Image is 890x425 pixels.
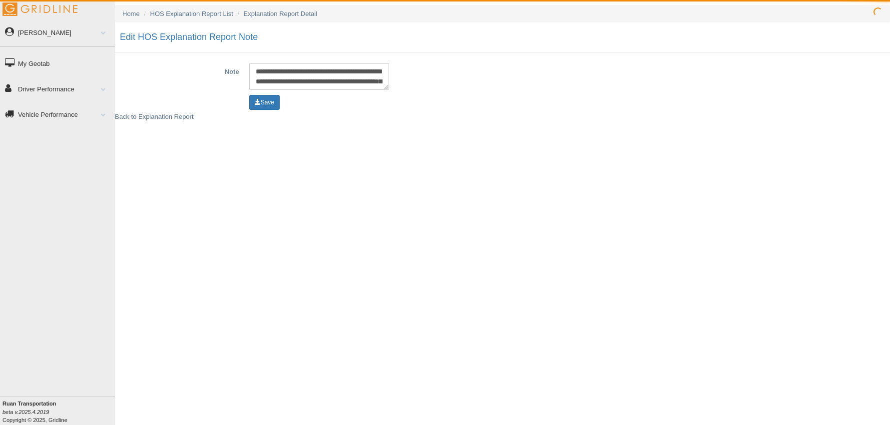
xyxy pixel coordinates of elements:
a: Explanation Report Detail [244,10,317,17]
i: beta v.2025.4.2019 [2,409,49,415]
div: Copyright © 2025, Gridline [2,400,115,424]
a: HOS Explanation Report List [150,10,233,17]
b: Ruan Transportation [2,401,56,407]
img: Gridline [2,2,77,16]
a: Back to Explanation Report [115,113,194,120]
a: Home [122,10,140,17]
h2: Edit HOS Explanation Report Note [120,32,890,42]
button: Save [249,95,280,110]
label: Note [115,63,244,76]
